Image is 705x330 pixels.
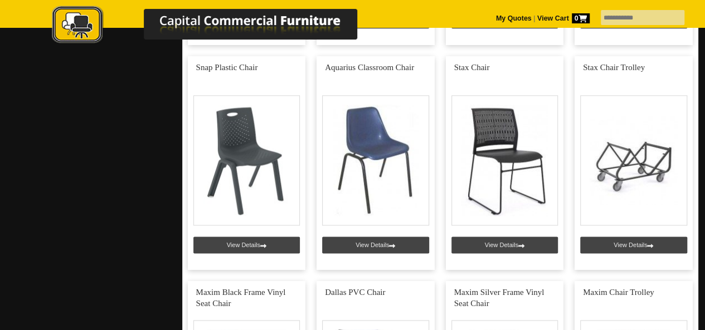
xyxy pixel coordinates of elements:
a: View Cart0 [535,14,589,22]
a: My Quotes [496,14,532,22]
span: 0 [572,13,590,23]
img: Capital Commercial Furniture Logo [21,6,411,46]
a: Capital Commercial Furniture Logo [21,6,411,50]
strong: View Cart [537,14,590,22]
